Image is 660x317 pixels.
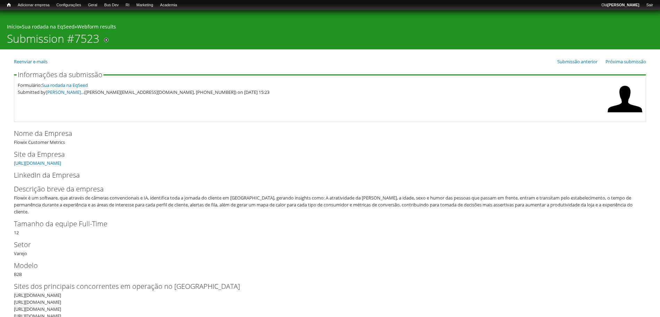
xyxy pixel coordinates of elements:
[14,128,635,139] label: Nome da Empresa
[608,82,642,116] img: Foto de Marcelo Henrique Albuquerque Zucareli
[14,219,646,236] div: 12
[14,149,635,160] label: Site da Empresa
[608,112,642,118] a: Ver perfil do usuário.
[14,219,635,229] label: Tamanho da equipe Full-Time
[14,58,48,65] a: Reenviar e-mails
[607,3,639,7] strong: [PERSON_NAME]
[14,239,646,257] div: Varejo
[3,2,14,8] a: Início
[84,2,101,9] a: Geral
[14,160,61,166] a: [URL][DOMAIN_NAME]
[643,2,657,9] a: Sair
[77,23,116,30] a: Webform results
[7,23,653,32] div: » »
[14,184,635,194] label: Descrição breve da empresa
[14,260,635,271] label: Modelo
[14,260,646,278] div: B2B
[22,23,75,30] a: Sua rodada na EqSeed
[18,82,604,89] div: Formulário:
[157,2,181,9] a: Academia
[14,194,642,215] div: Flowix é um software, que através de câmeras convencionais e IA, identifica toda a jornada do cli...
[14,128,646,146] div: Flowix Customer Metrics
[7,2,11,7] span: Início
[14,2,53,9] a: Adicionar empresa
[598,2,643,9] a: Olá[PERSON_NAME]
[7,23,19,30] a: Início
[46,89,84,95] a: [PERSON_NAME]...
[101,2,122,9] a: Bus Dev
[605,58,646,65] a: Próxima submissão
[14,170,635,180] label: LinkedIn da Empresa
[18,89,604,96] div: Submitted by ([PERSON_NAME][EMAIL_ADDRESS][DOMAIN_NAME], [PHONE_NUMBER]) on [DATE] 15:23
[14,239,635,250] label: Setor
[122,2,133,9] a: RI
[557,58,598,65] a: Submissão anterior
[14,281,635,292] label: Sites dos principais concorrentes em operação no [GEOGRAPHIC_DATA]
[133,2,157,9] a: Marketing
[17,71,103,78] legend: Informações da submissão
[7,32,99,49] h1: Submission #7523
[53,2,85,9] a: Configurações
[42,82,88,88] a: Sua rodada na EqSeed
